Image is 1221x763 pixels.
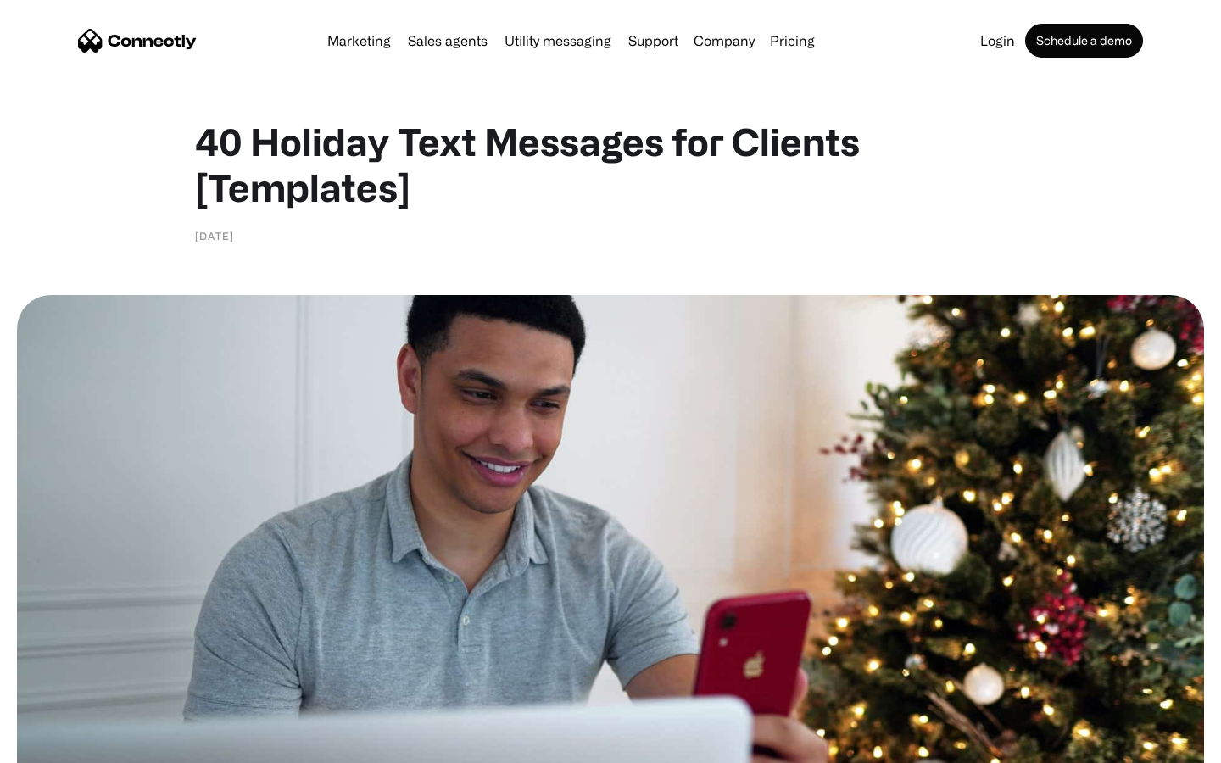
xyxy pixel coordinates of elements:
a: Support [622,34,685,47]
h1: 40 Holiday Text Messages for Clients [Templates] [195,119,1026,210]
div: Company [694,29,755,53]
ul: Language list [34,733,102,757]
div: [DATE] [195,227,234,244]
aside: Language selected: English [17,733,102,757]
a: Pricing [763,34,822,47]
a: Login [973,34,1022,47]
a: Marketing [321,34,398,47]
a: Sales agents [401,34,494,47]
a: Utility messaging [498,34,618,47]
a: Schedule a demo [1025,24,1143,58]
